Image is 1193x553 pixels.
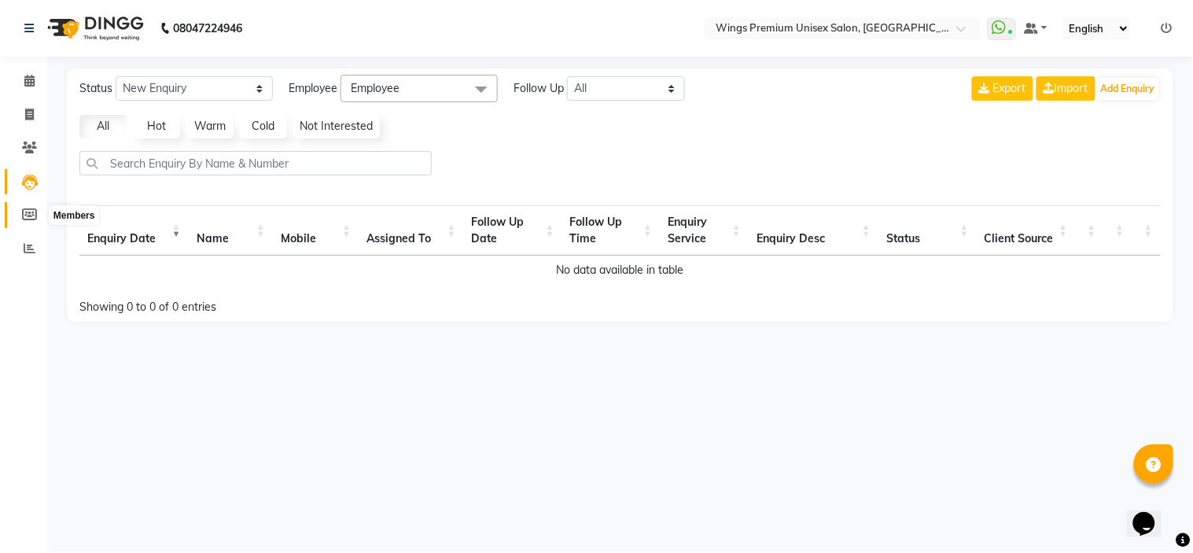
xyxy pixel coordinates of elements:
a: Cold [240,115,287,138]
td: No data available in table [79,256,1161,285]
a: Import [1037,76,1095,101]
th: Follow Up Date: activate to sort column ascending [464,205,562,256]
th: Enquiry Date: activate to sort column ascending [79,205,189,256]
a: All [79,115,127,138]
a: Warm [186,115,234,138]
th: Client Source: activate to sort column ascending [977,205,1076,256]
a: Not Interested [293,115,380,138]
button: Export [972,76,1033,101]
span: Status [79,80,112,97]
span: Export [993,81,1026,95]
a: Hot [133,115,180,138]
th: : activate to sort column ascending [1104,205,1132,256]
b: 08047224946 [173,6,242,50]
th: : activate to sort column ascending [1132,205,1161,256]
div: Showing 0 to 0 of 0 entries [79,289,516,315]
th: Mobile : activate to sort column ascending [273,205,359,256]
span: Follow Up [514,80,564,97]
th: Assigned To : activate to sort column ascending [359,205,463,256]
input: Search Enquiry By Name & Number [79,151,432,175]
th: Name: activate to sort column ascending [189,205,273,256]
span: Employee [289,80,337,97]
th: Enquiry Desc: activate to sort column ascending [749,205,878,256]
th: Follow Up Time : activate to sort column ascending [562,205,661,256]
th: Enquiry Service : activate to sort column ascending [661,205,749,256]
iframe: chat widget [1127,490,1177,537]
span: Employee [351,81,400,95]
button: Add Enquiry [1097,78,1159,100]
div: Members [50,206,99,225]
th: Status: activate to sort column ascending [878,205,977,256]
img: logo [40,6,148,50]
th: : activate to sort column ascending [1076,205,1104,256]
